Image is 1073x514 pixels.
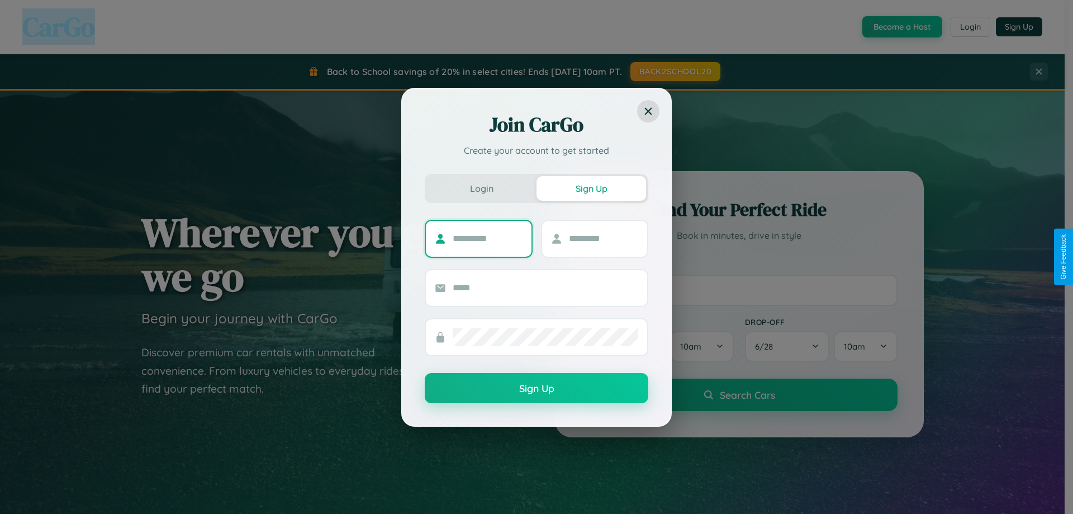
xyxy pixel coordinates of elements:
[1060,234,1067,280] div: Give Feedback
[425,373,648,403] button: Sign Up
[425,144,648,157] p: Create your account to get started
[425,111,648,138] h2: Join CarGo
[427,176,536,201] button: Login
[536,176,646,201] button: Sign Up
